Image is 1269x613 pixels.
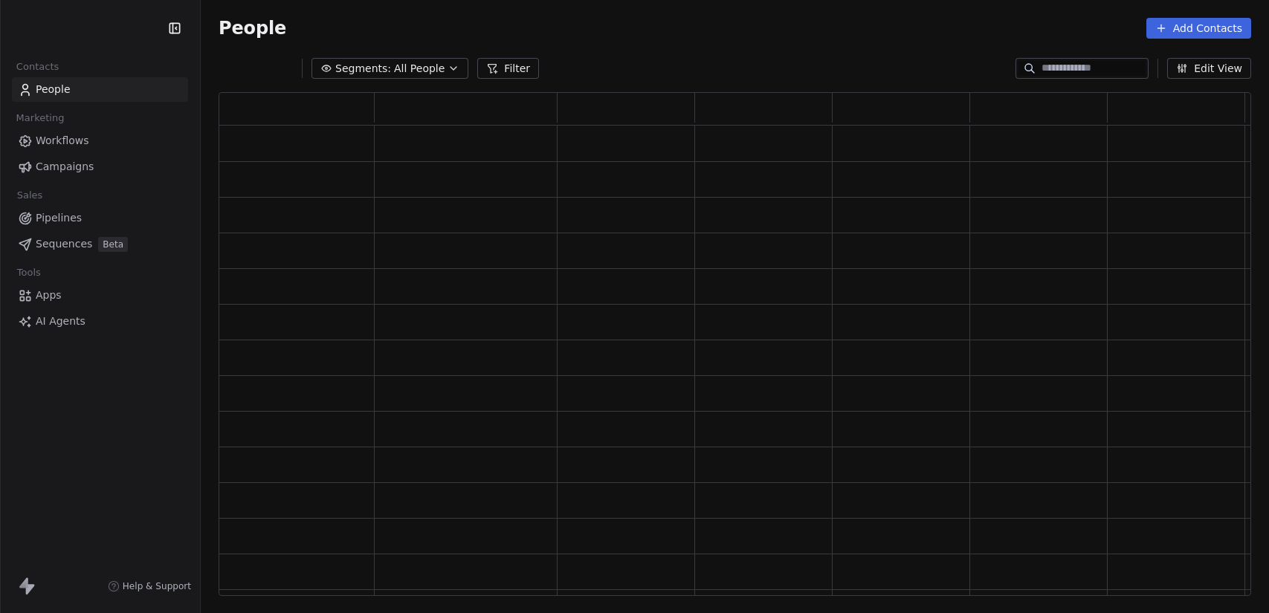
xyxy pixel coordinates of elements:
[36,236,92,252] span: Sequences
[123,580,191,592] span: Help & Support
[12,283,188,308] a: Apps
[10,107,71,129] span: Marketing
[219,17,286,39] span: People
[477,58,539,79] button: Filter
[36,159,94,175] span: Campaigns
[36,288,62,303] span: Apps
[10,262,47,284] span: Tools
[36,133,89,149] span: Workflows
[36,210,82,226] span: Pipelines
[10,56,65,78] span: Contacts
[12,129,188,153] a: Workflows
[1167,58,1251,79] button: Edit View
[335,61,391,77] span: Segments:
[36,314,85,329] span: AI Agents
[1146,18,1251,39] button: Add Contacts
[98,237,128,252] span: Beta
[12,309,188,334] a: AI Agents
[12,206,188,230] a: Pipelines
[36,82,71,97] span: People
[108,580,191,592] a: Help & Support
[12,232,188,256] a: SequencesBeta
[10,184,49,207] span: Sales
[394,61,445,77] span: All People
[12,77,188,102] a: People
[12,155,188,179] a: Campaigns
